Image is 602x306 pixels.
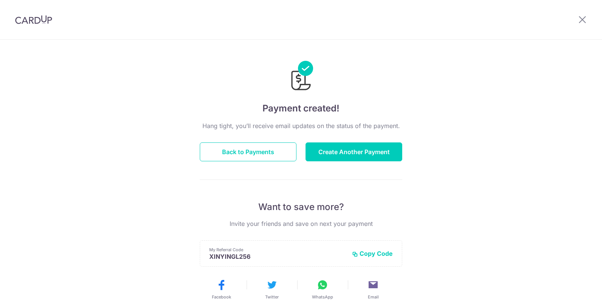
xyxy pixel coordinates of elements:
p: Hang tight, you’ll receive email updates on the status of the payment. [200,121,402,130]
p: Want to save more? [200,201,402,213]
span: Twitter [265,294,279,300]
button: Facebook [199,279,244,300]
p: XINYINGL256 [209,253,346,260]
span: Email [368,294,379,300]
button: WhatsApp [300,279,345,300]
button: Twitter [250,279,294,300]
button: Copy Code [352,250,393,257]
button: Back to Payments [200,142,296,161]
span: Facebook [212,294,231,300]
p: Invite your friends and save on next your payment [200,219,402,228]
span: WhatsApp [312,294,333,300]
p: My Referral Code [209,247,346,253]
button: Email [351,279,395,300]
img: Payments [289,61,313,93]
h4: Payment created! [200,102,402,115]
img: CardUp [15,15,52,24]
button: Create Another Payment [306,142,402,161]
